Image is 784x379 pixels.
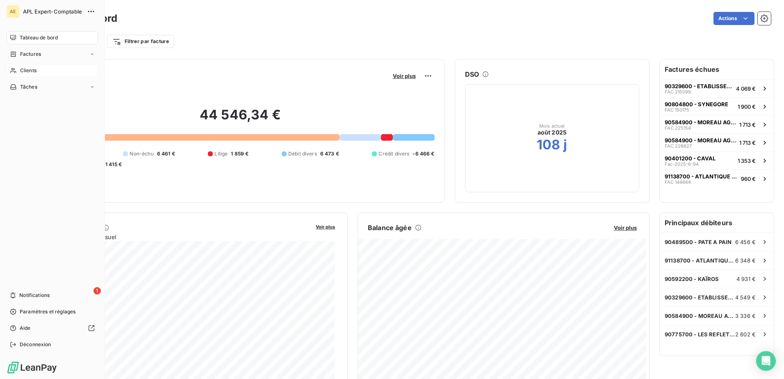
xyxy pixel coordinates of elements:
span: 6 461 € [157,150,175,158]
span: 90804800 - SYNEGORE [665,101,728,107]
h2: 108 [537,137,560,153]
a: Tableau de bord [7,31,98,44]
h6: Factures échues [660,59,774,79]
span: 4 931 € [736,276,756,282]
button: Voir plus [611,224,639,231]
span: 90584900 - MOREAU AGENCEMENT [665,119,736,126]
button: Filtrer par facture [107,35,174,48]
span: Tableau de bord [20,34,58,41]
span: Crédit divers [378,150,409,158]
span: Débit divers [288,150,317,158]
button: 90584900 - MOREAU AGENCEMENTFAC 2251541 713 € [660,115,774,133]
span: 91138700 - ATLANTIQUE CONTRÔLE ASPIRATION [665,173,738,180]
button: 90804800 - SYNEGOREFAC 1501751 900 € [660,97,774,115]
a: Tâches [7,80,98,94]
span: 1 900 € [738,103,756,110]
img: Logo LeanPay [7,361,57,374]
span: Déconnexion [20,341,51,348]
span: 4 549 € [735,294,756,301]
span: 1 [93,287,101,295]
span: 90401200 - CAVAL [665,155,716,162]
h2: 44 546,34 € [46,107,435,131]
span: Litige [214,150,228,158]
span: Fac-2025-6-94 [665,162,699,167]
span: 1 713 € [739,121,756,128]
span: Aide [20,324,31,332]
a: Factures [7,48,98,61]
span: Notifications [19,292,50,299]
div: AE [7,5,20,18]
a: Clients [7,64,98,77]
span: 90489500 - PATE A PAIN [665,239,732,245]
span: 4 069 € [736,85,756,92]
span: 6 473 € [320,150,339,158]
span: -1 415 € [103,161,122,168]
button: Voir plus [390,72,418,80]
span: Non-échu [130,150,153,158]
button: 90584900 - MOREAU AGENCEMENTFAC 2266271 713 € [660,133,774,151]
span: APL Expert-Comptable [23,8,82,15]
span: 90329600 - ETABLISSEMENTS CARLIER [665,294,735,301]
span: FAC 226627 [665,144,692,148]
span: 1 859 € [231,150,248,158]
span: FAC 150175 [665,107,689,112]
span: Tâches [20,83,37,91]
span: 6 456 € [735,239,756,245]
span: Clients [20,67,36,74]
span: Factures [20,50,41,58]
span: -6 466 € [413,150,434,158]
span: 1 353 € [738,158,756,164]
span: 90584900 - MOREAU AGENCEMENT [665,313,735,319]
span: Chiffre d'affaires mensuel [46,233,310,241]
span: 1 713 € [739,139,756,146]
button: 91138700 - ATLANTIQUE CONTRÔLE ASPIRATIONFAC 144884960 € [660,169,774,187]
span: FAC 215099 [665,89,691,94]
span: Voir plus [614,224,637,231]
span: Paramètres et réglages [20,308,75,315]
span: 6 348 € [735,257,756,264]
a: Paramètres et réglages [7,305,98,318]
h6: Principaux débiteurs [660,213,774,233]
a: Aide [7,322,98,335]
span: FAC 144884 [665,180,691,185]
span: 90775700 - LES REFLETS GOURMANDS [665,331,735,338]
button: 90401200 - CAVALFac-2025-6-941 353 € [660,151,774,169]
button: 90329600 - ETABLISSEMENTS CARLIERFAC 2150994 069 € [660,79,774,97]
button: Voir plus [313,223,337,230]
div: Open Intercom Messenger [756,351,776,371]
span: 90329600 - ETABLISSEMENTS CARLIER [665,83,733,89]
h6: DSO [465,69,479,79]
h6: Balance âgée [368,223,412,233]
span: FAC 225154 [665,126,691,130]
span: Voir plus [316,224,335,230]
span: 960 € [741,176,756,182]
h2: j [563,137,567,153]
span: août 2025 [538,128,567,137]
button: Actions [713,12,754,25]
span: 91138700 - ATLANTIQUE CONTRÔLE ASPIRATION [665,257,735,264]
span: Voir plus [393,73,416,79]
span: 3 336 € [735,313,756,319]
span: 2 602 € [735,331,756,338]
span: 90584900 - MOREAU AGENCEMENT [665,137,736,144]
span: 90592200 - KAÏROS [665,276,719,282]
span: Mois actuel [539,123,565,128]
